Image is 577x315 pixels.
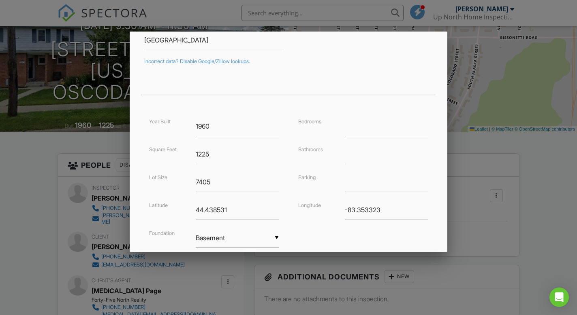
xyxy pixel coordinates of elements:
label: Lot Size [149,174,167,180]
label: Year Built [149,118,171,125]
label: Square Feet [149,146,177,152]
label: Bathrooms [298,146,323,152]
label: Bedrooms [298,118,321,125]
label: Longitude [298,202,321,208]
label: Parking [298,174,316,180]
div: Incorrect data? Disable Google/Zillow lookups. [144,58,432,65]
label: Foundation [149,230,175,236]
label: Latitude [149,202,168,208]
div: Open Intercom Messenger [549,288,569,307]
